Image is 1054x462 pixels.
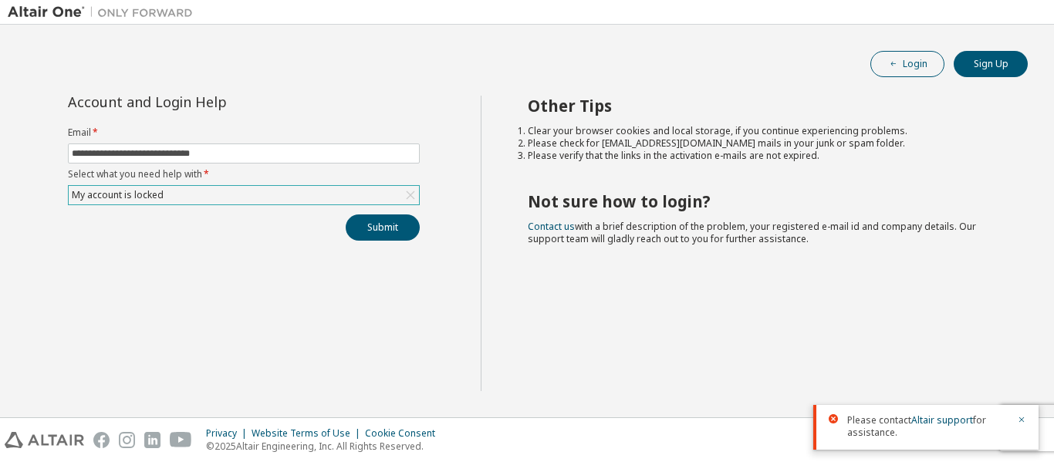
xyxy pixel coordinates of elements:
[144,432,160,448] img: linkedin.svg
[5,432,84,448] img: altair_logo.svg
[528,191,1001,211] h2: Not sure how to login?
[847,414,1008,439] span: Please contact for assistance.
[954,51,1028,77] button: Sign Up
[170,432,192,448] img: youtube.svg
[528,137,1001,150] li: Please check for [EMAIL_ADDRESS][DOMAIN_NAME] mails in your junk or spam folder.
[528,150,1001,162] li: Please verify that the links in the activation e-mails are not expired.
[8,5,201,20] img: Altair One
[68,168,420,180] label: Select what you need help with
[911,413,973,427] a: Altair support
[69,186,419,204] div: My account is locked
[346,214,420,241] button: Submit
[365,427,444,440] div: Cookie Consent
[206,427,252,440] div: Privacy
[119,432,135,448] img: instagram.svg
[69,187,166,204] div: My account is locked
[93,432,110,448] img: facebook.svg
[528,220,575,233] a: Contact us
[528,220,976,245] span: with a brief description of the problem, your registered e-mail id and company details. Our suppo...
[252,427,365,440] div: Website Terms of Use
[870,51,944,77] button: Login
[206,440,444,453] p: © 2025 Altair Engineering, Inc. All Rights Reserved.
[68,126,420,139] label: Email
[528,125,1001,137] li: Clear your browser cookies and local storage, if you continue experiencing problems.
[528,96,1001,116] h2: Other Tips
[68,96,350,108] div: Account and Login Help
